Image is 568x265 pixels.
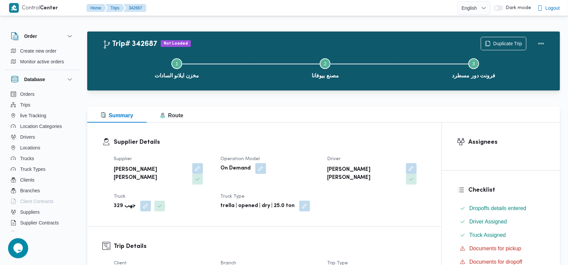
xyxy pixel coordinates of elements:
[8,142,76,153] button: Locations
[220,157,260,161] span: Operation Model
[457,203,545,214] button: Dropoffs details entered
[20,154,34,162] span: Trucks
[469,204,526,212] span: Dropoffs details entered
[8,46,76,56] button: Create new order
[164,42,188,46] b: Not Loaded
[175,61,178,66] span: 1
[8,196,76,207] button: Client Contracts
[8,228,76,239] button: Devices
[161,40,191,47] span: Not Loaded
[24,32,37,40] h3: Order
[20,144,40,152] span: Locations
[20,101,31,109] span: Trips
[327,157,341,161] span: Driver
[457,230,545,241] button: Truck Assigned
[114,242,426,251] h3: Trip Details
[114,157,132,161] span: Supplier
[457,216,545,227] button: Driver Assigned
[7,238,28,258] iframe: chat widget
[8,121,76,132] button: Location Categories
[534,37,548,50] button: Actions
[40,6,58,11] b: Center
[20,219,59,227] span: Supplier Contracts
[123,4,146,12] button: 342687
[400,50,548,85] button: فرونت دور مسطرد
[457,243,545,254] button: Documents for pickup
[8,100,76,110] button: Trips
[114,194,125,199] span: Truck
[469,231,506,239] span: Truck Assigned
[103,40,157,49] h2: Trip# 342687
[220,202,295,210] b: trella | opened | dry | 25.0 ton
[8,175,76,185] button: Clients
[20,176,35,184] span: Clients
[8,153,76,164] button: Trucks
[251,50,399,85] button: مصنع بيوفانا
[8,89,76,100] button: Orders
[20,133,35,141] span: Drivers
[11,32,74,40] button: Order
[114,138,426,147] h3: Supplier Details
[327,166,401,182] b: [PERSON_NAME] [PERSON_NAME]
[20,208,40,216] span: Suppliers
[87,4,107,12] button: Home
[20,229,37,238] span: Devices
[493,40,522,48] span: Duplicate Trip
[20,197,54,205] span: Client Contracts
[220,194,245,199] span: Truck Type
[469,259,522,265] span: Documents for dropoff
[5,46,79,70] div: Order
[324,61,327,66] span: 2
[8,217,76,228] button: Supplier Contracts
[469,232,506,238] span: Truck Assigned
[469,205,526,211] span: Dropoffs details entered
[8,164,76,175] button: Truck Types
[20,187,40,195] span: Branches
[546,4,560,12] span: Logout
[20,90,35,98] span: Orders
[469,245,521,253] span: Documents for pickup
[155,72,199,80] span: مخزن ايلانو السادات
[11,75,74,83] button: Database
[472,61,475,66] span: 3
[535,1,563,15] button: Logout
[469,218,507,226] span: Driver Assigned
[20,165,45,173] span: Truck Types
[312,72,339,80] span: مصنع بيوفانا
[20,58,64,66] span: Monitor active orders
[101,113,133,118] span: Summary
[160,113,183,118] span: Route
[503,5,531,11] span: Dark mode
[8,207,76,217] button: Suppliers
[8,56,76,67] button: Monitor active orders
[20,112,46,120] span: live Tracking
[20,47,56,55] span: Create new order
[114,202,136,210] b: جهب 329
[20,122,62,130] span: Location Categories
[220,164,251,173] b: On Demand
[468,186,545,195] h3: Checklist
[24,75,45,83] h3: Database
[8,185,76,196] button: Branches
[452,72,495,80] span: فرونت دور مسطرد
[9,3,19,13] img: X8yXhbKr1z7QwAAAABJRU5ErkJggg==
[468,138,545,147] h3: Assignees
[8,132,76,142] button: Drivers
[469,246,521,251] span: Documents for pickup
[105,4,125,12] button: Trips
[8,110,76,121] button: live Tracking
[5,89,79,234] div: Database
[114,166,188,182] b: [PERSON_NAME] [PERSON_NAME]
[103,50,251,85] button: مخزن ايلانو السادات
[469,219,507,224] span: Driver Assigned
[481,37,526,50] button: Duplicate Trip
